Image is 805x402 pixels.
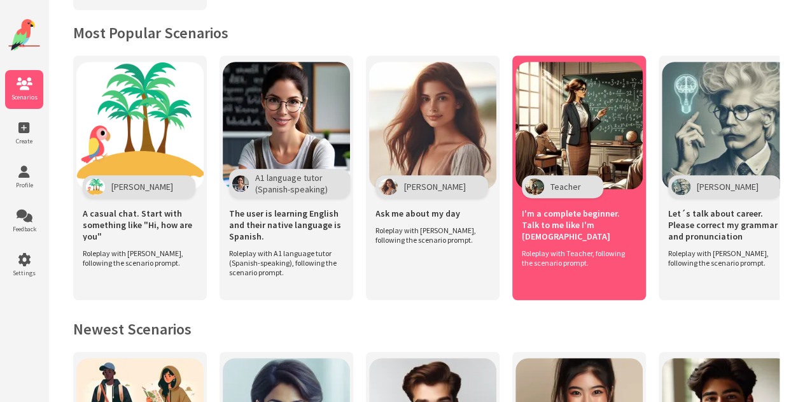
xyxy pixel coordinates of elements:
span: Roleplay with [PERSON_NAME], following the scenario prompt. [375,226,484,245]
img: Character [379,178,398,195]
span: [PERSON_NAME] [404,181,466,192]
span: Scenarios [5,93,43,101]
span: [PERSON_NAME] [111,181,173,192]
span: A casual chat. Start with something like "Hi, how are you" [83,208,197,242]
span: [PERSON_NAME] [697,181,759,192]
span: The user is learning English and their native language is Spanish. [229,208,344,242]
span: Roleplay with [PERSON_NAME], following the scenario prompt. [83,248,191,268]
span: Create [5,137,43,145]
img: Scenario Image [662,62,789,189]
span: Ask me about my day [375,208,460,219]
img: Scenario Image [515,62,643,189]
span: Settings [5,269,43,277]
span: Roleplay with [PERSON_NAME], following the scenario prompt. [668,248,776,268]
span: Teacher [550,181,581,192]
img: Character [232,175,249,192]
span: A1 language tutor (Spanish-speaking) [255,172,328,195]
span: Feedback [5,225,43,233]
span: Roleplay with Teacher, following the scenario prompt. [522,248,630,268]
span: I'm a complete beginner. Talk to me like I'm [DEMOGRAPHIC_DATA] [522,208,636,242]
img: Character [525,178,544,195]
h2: Newest Scenarios [73,319,780,339]
span: Let´s talk about career. Please correct my grammar and pronunciation [668,208,783,242]
img: Website Logo [8,19,40,51]
img: Character [86,178,105,195]
img: Scenario Image [76,62,204,189]
img: Character [671,178,690,195]
span: Roleplay with A1 language tutor (Spanish-speaking), following the scenario prompt. [229,248,337,277]
h2: Most Popular Scenarios [73,23,780,43]
img: Scenario Image [369,62,496,189]
img: Scenario Image [223,62,350,189]
span: Profile [5,181,43,189]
